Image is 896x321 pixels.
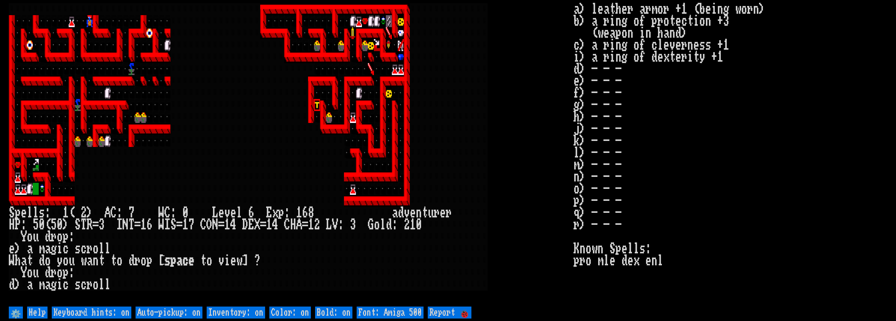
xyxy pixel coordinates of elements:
div: p [146,255,152,267]
div: o [140,255,146,267]
div: 2 [81,207,87,219]
div: l [105,279,111,291]
stats: a) leather armor +1 (being worn) b) a ring of protection +3 (weapon in hand) c) a ring of clevern... [574,3,887,305]
div: d [45,267,51,279]
div: N [212,219,218,231]
div: e [21,207,27,219]
div: l [27,207,33,219]
div: e [188,255,194,267]
div: a [21,255,27,267]
div: l [33,207,39,219]
div: = [302,219,308,231]
div: : [170,207,176,219]
div: N [123,219,129,231]
div: u [33,231,39,243]
div: o [27,267,33,279]
input: Report 🐞 [428,307,471,319]
div: n [416,207,422,219]
div: l [99,243,105,255]
div: t [27,255,33,267]
div: ) [15,243,21,255]
div: t [99,255,105,267]
div: o [93,243,99,255]
div: ( [69,207,75,219]
div: o [27,231,33,243]
div: E [266,207,272,219]
div: g [51,279,57,291]
div: 8 [308,207,314,219]
div: v [224,207,230,219]
div: r [434,207,440,219]
div: : [392,219,398,231]
div: i [57,279,63,291]
div: s [39,207,45,219]
input: Keyboard hints: on [52,307,131,319]
div: 1 [63,207,69,219]
div: C [200,219,206,231]
div: l [99,279,105,291]
div: R [87,219,93,231]
div: 7 [188,219,194,231]
div: 0 [39,219,45,231]
div: 1 [308,219,314,231]
div: e [410,207,416,219]
div: E [248,219,254,231]
div: n [93,255,99,267]
div: m [39,279,45,291]
div: S [9,207,15,219]
div: c [81,243,87,255]
div: w [236,255,242,267]
div: 1 [266,219,272,231]
div: Y [21,231,27,243]
div: a [27,279,33,291]
div: r [134,255,140,267]
div: x [272,207,278,219]
div: H [9,219,15,231]
div: c [63,279,69,291]
div: L [212,207,218,219]
div: 6 [302,207,308,219]
div: o [57,267,63,279]
div: u [428,207,434,219]
div: : [117,207,123,219]
input: Auto-pickup: on [136,307,202,319]
div: W [158,207,164,219]
div: S [170,219,176,231]
div: H [290,219,296,231]
div: ] [242,255,248,267]
div: 6 [248,207,254,219]
div: T [81,219,87,231]
div: O [206,219,212,231]
div: w [81,255,87,267]
div: 7 [129,207,134,219]
div: C [111,207,117,219]
div: o [45,255,51,267]
div: I [117,219,123,231]
div: = [260,219,266,231]
input: Color: on [269,307,311,319]
div: t [422,207,428,219]
div: Y [21,267,27,279]
div: 0 [57,219,63,231]
div: o [117,255,123,267]
div: X [254,219,260,231]
div: 2 [314,219,320,231]
div: d [386,219,392,231]
div: ? [254,255,260,267]
div: V [332,219,338,231]
div: v [218,255,224,267]
div: ) [63,219,69,231]
div: i [224,255,230,267]
div: W [158,219,164,231]
div: a [176,255,182,267]
div: : [338,219,344,231]
div: 6 [146,219,152,231]
div: 0 [182,207,188,219]
div: r [51,267,57,279]
div: p [170,255,176,267]
div: t [200,255,206,267]
div: P [15,219,21,231]
div: s [75,279,81,291]
div: 4 [272,219,278,231]
div: p [278,207,284,219]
